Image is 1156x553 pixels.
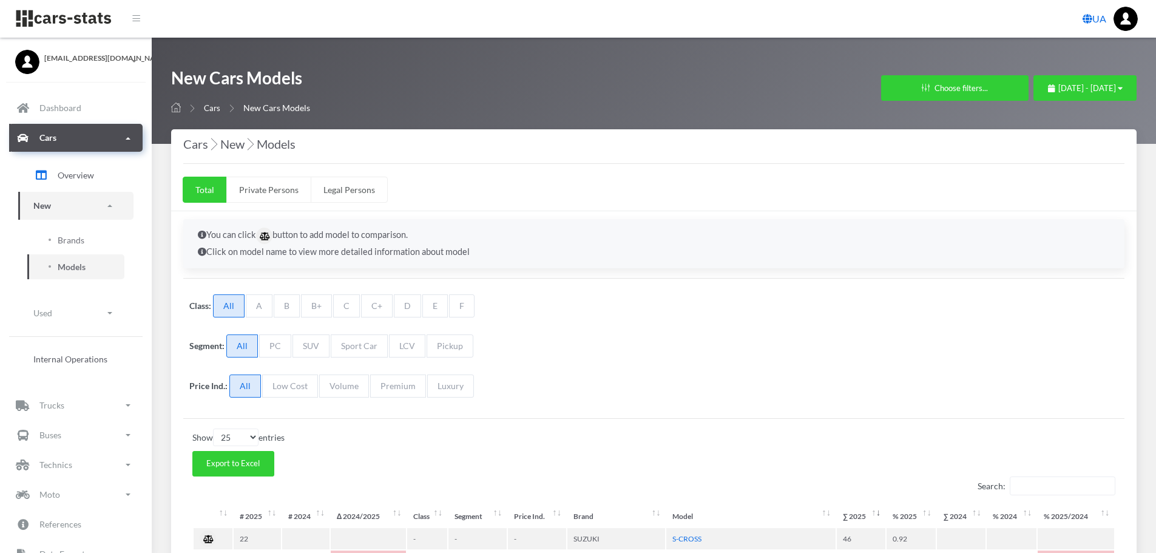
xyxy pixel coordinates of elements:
[1033,75,1137,101] button: [DATE] - [DATE]
[508,528,566,549] td: -
[311,177,388,203] a: Legal Persons
[27,228,124,253] a: Brands
[33,353,107,365] span: Internal Operations
[274,294,300,317] span: B
[331,506,406,527] th: Δ&nbsp;2024/2025: activate to sort column ascending
[9,124,143,152] a: Cars
[1114,7,1138,31] img: ...
[389,334,425,358] span: LCV
[9,421,143,449] a: Buses
[18,347,134,371] a: Internal Operations
[448,506,507,527] th: Segment: activate to sort column ascending
[1078,7,1111,31] a: UA
[331,334,388,358] span: Sport Car
[39,487,60,503] p: Moto
[44,53,137,64] span: [EMAIL_ADDRESS][DOMAIN_NAME]
[1058,83,1116,93] span: [DATE] - [DATE]
[292,334,330,358] span: SUV
[33,198,51,214] p: New
[448,528,507,549] td: -
[370,375,426,398] span: Premium
[361,294,393,317] span: C+
[39,428,61,443] p: Buses
[18,192,134,220] a: New
[407,506,447,527] th: Class: activate to sort column ascending
[837,506,885,527] th: ∑&nbsp;2025: activate to sort column ascending
[204,103,220,113] a: Cars
[189,379,228,392] label: Price Ind.:
[58,260,86,273] span: Models
[18,299,134,327] a: Used
[407,528,447,549] td: -
[39,517,81,532] p: References
[194,506,232,527] th: : activate to sort column ascending
[427,375,474,398] span: Luxury
[987,506,1036,527] th: %&nbsp;2024: activate to sort column ascending
[881,75,1029,101] button: Choose filters...
[978,477,1115,495] label: Search:
[226,177,311,203] a: Private Persons
[206,458,260,468] span: Export to Excel
[319,375,369,398] span: Volume
[243,103,310,113] span: New Cars Models
[508,506,566,527] th: Price Ind.: activate to sort column ascending
[9,392,143,419] a: Trucks
[226,334,258,358] span: All
[567,506,666,527] th: Brand: activate to sort column ascending
[282,506,330,527] th: #&nbsp;2024 : activate to sort column ascending
[394,294,421,317] span: D
[422,294,448,317] span: E
[9,95,143,123] a: Dashboard
[567,528,666,549] td: SUZUKI
[213,429,259,446] select: Showentries
[9,451,143,479] a: Technics
[666,506,836,527] th: Model: activate to sort column ascending
[9,511,143,538] a: References
[58,169,94,182] span: Overview
[887,506,936,527] th: %&nbsp;2025: activate to sort column ascending
[192,429,285,446] label: Show entries
[183,134,1124,154] h4: Cars New Models
[234,506,281,527] th: #&nbsp;2025 : activate to sort column ascending
[189,299,211,312] label: Class:
[213,294,245,317] span: All
[58,234,84,246] span: Brands
[262,375,318,398] span: Low Cost
[229,375,261,398] span: All
[39,458,72,473] p: Technics
[837,528,885,549] td: 46
[449,294,475,317] span: F
[171,67,310,95] h1: New Cars Models
[192,451,274,477] button: Export to Excel
[887,528,936,549] td: 0.92
[39,398,64,413] p: Trucks
[39,101,81,116] p: Dashboard
[246,294,272,317] span: A
[234,528,281,549] td: 22
[183,177,227,203] a: Total
[33,305,52,321] p: Used
[189,339,225,352] label: Segment:
[39,131,56,146] p: Cars
[672,534,701,543] a: S-CROSS
[15,9,112,28] img: navbar brand
[9,481,143,509] a: Moto
[27,254,124,279] a: Models
[301,294,332,317] span: B+
[183,219,1124,268] div: You can click button to add model to comparison. Click on model name to view more detailed inform...
[15,50,137,64] a: [EMAIL_ADDRESS][DOMAIN_NAME]
[259,334,291,358] span: PC
[1010,477,1115,495] input: Search:
[18,160,134,191] a: Overview
[1038,506,1114,527] th: %&nbsp;2025/2024: activate to sort column ascending
[427,334,473,358] span: Pickup
[937,506,985,527] th: ∑&nbsp;2024: activate to sort column ascending
[333,294,360,317] span: C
